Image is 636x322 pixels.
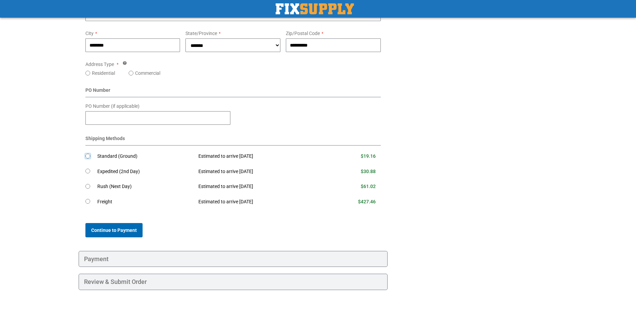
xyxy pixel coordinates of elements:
span: City [85,31,94,36]
span: Address Type [85,62,114,67]
div: Shipping Methods [85,135,381,146]
span: Zip/Postal Code [286,31,320,36]
div: Review & Submit Order [79,274,388,290]
span: State/Province [185,31,217,36]
button: Continue to Payment [85,223,143,237]
div: PO Number [85,87,381,97]
td: Estimated to arrive [DATE] [193,179,325,194]
td: Estimated to arrive [DATE] [193,194,325,209]
td: Rush (Next Day) [97,179,194,194]
div: Payment [79,251,388,267]
span: PO Number (if applicable) [85,103,140,109]
td: Estimated to arrive [DATE] [193,164,325,179]
td: Freight [97,194,194,209]
span: $19.16 [361,153,376,159]
span: $427.46 [358,199,376,204]
td: Expedited (2nd Day) [97,164,194,179]
label: Residential [92,70,115,77]
td: Standard (Ground) [97,149,194,164]
td: Estimated to arrive [DATE] [193,149,325,164]
span: $30.88 [361,169,376,174]
span: Continue to Payment [91,227,137,233]
label: Commercial [135,70,160,77]
span: $61.02 [361,184,376,189]
img: Fix Industrial Supply [276,3,354,14]
a: store logo [276,3,354,14]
